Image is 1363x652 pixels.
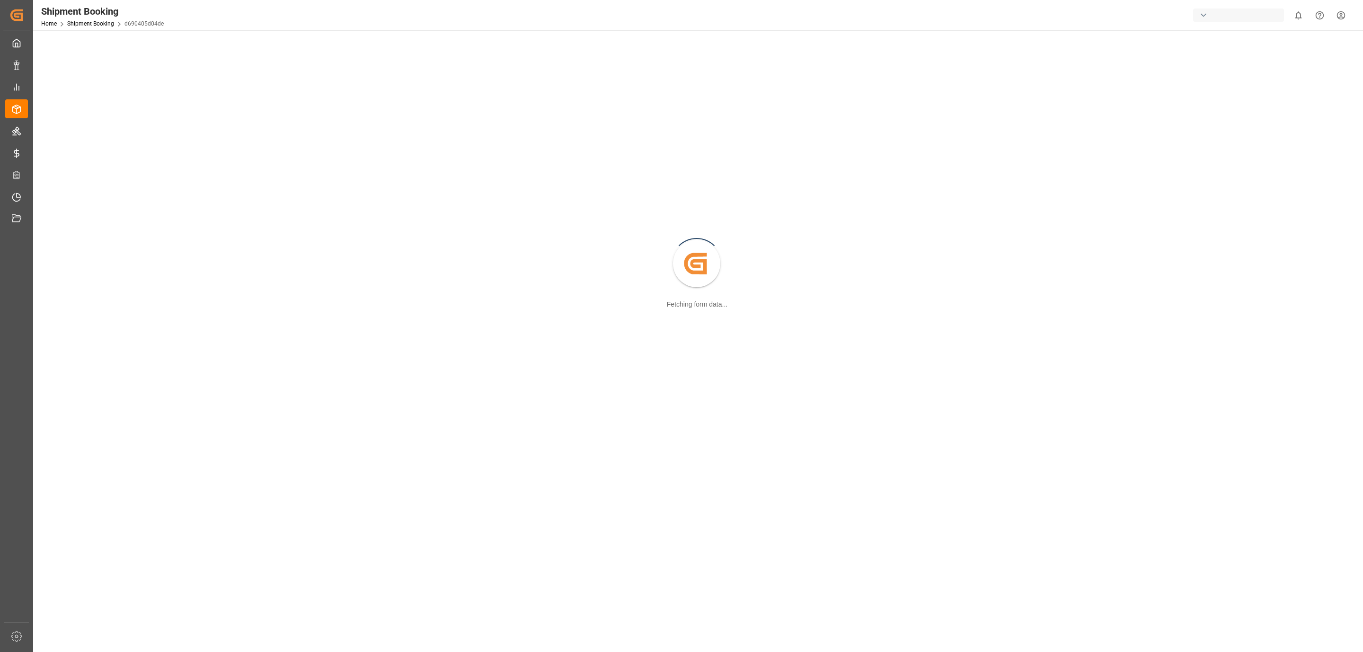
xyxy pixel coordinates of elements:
[1309,5,1330,26] button: Help Center
[1288,5,1309,26] button: show 0 new notifications
[667,300,727,309] div: Fetching form data...
[41,4,164,18] div: Shipment Booking
[41,20,57,27] a: Home
[67,20,114,27] a: Shipment Booking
